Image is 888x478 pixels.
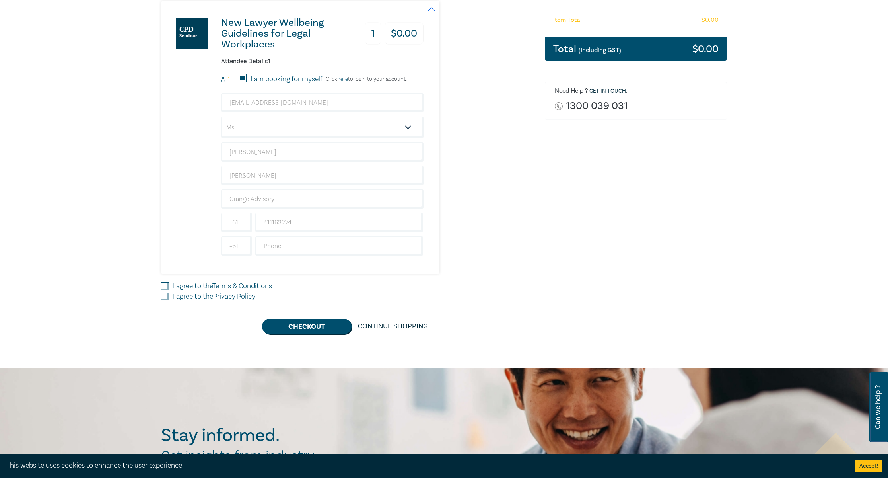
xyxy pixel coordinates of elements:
small: 1 [228,76,229,82]
input: Last Name* [221,166,424,185]
input: Company [221,189,424,209]
a: Privacy Policy [213,292,255,301]
button: Checkout [262,319,352,334]
a: 1300 039 031 [566,101,628,111]
h2: Stay informed. [161,425,349,446]
span: Can we help ? [874,377,882,437]
a: Continue Shopping [352,319,434,334]
h3: $ 0.00 [692,44,719,54]
h6: Need Help ? . [555,87,721,95]
h3: $ 0.00 [385,23,424,45]
h3: Total [553,44,621,54]
h3: 1 [365,23,381,45]
label: I am booking for myself. [251,74,324,84]
input: +61 [221,213,252,232]
p: Click to login to your account. [324,76,407,82]
h6: Item Total [553,16,582,24]
img: New Lawyer Wellbeing Guidelines for Legal Workplaces [176,18,208,49]
input: +61 [221,236,252,256]
input: Mobile* [255,213,424,232]
label: I agree to the [173,281,272,291]
h6: $ 0.00 [701,16,719,24]
div: This website uses cookies to enhance the user experience. [6,460,843,471]
input: First Name* [221,142,424,162]
small: (Including GST) [579,46,621,54]
input: Phone [255,236,424,256]
input: Attendee Email* [221,93,424,112]
button: Accept cookies [855,460,882,472]
a: Terms & Conditions [212,281,272,291]
a: here [337,76,348,83]
a: Get in touch [589,88,626,95]
label: I agree to the [173,291,255,302]
h6: Attendee Details 1 [221,58,424,65]
h3: New Lawyer Wellbeing Guidelines for Legal Workplaces [221,18,352,50]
